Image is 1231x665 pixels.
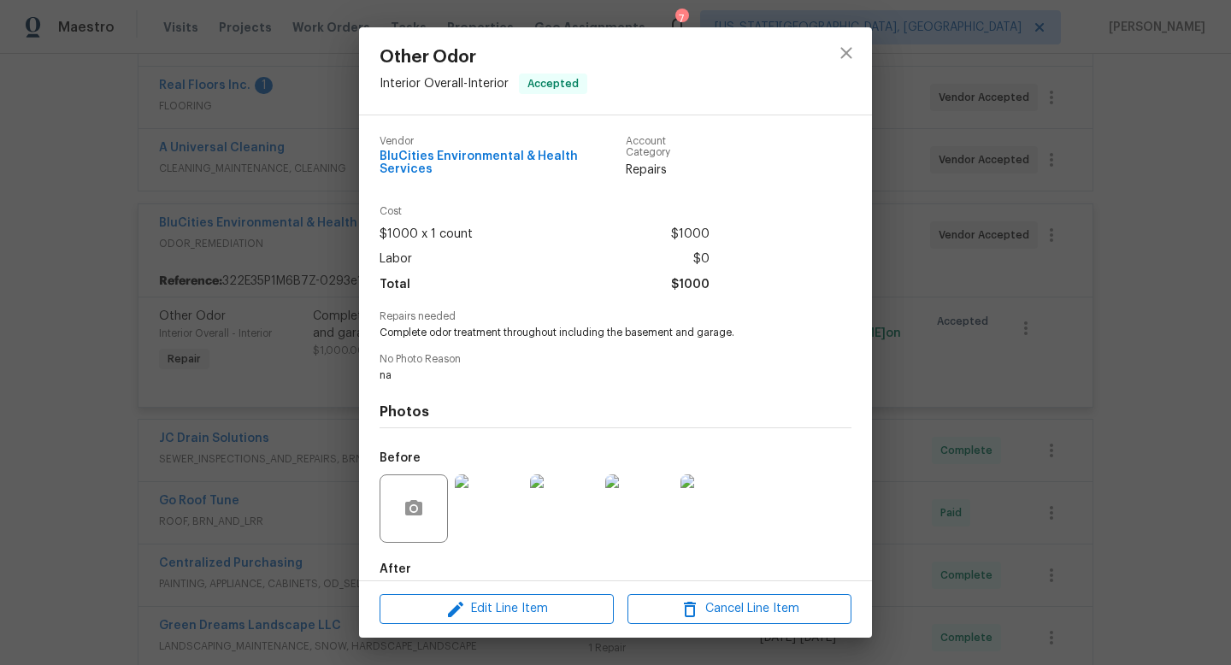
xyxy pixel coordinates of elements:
[380,311,851,322] span: Repairs needed
[380,403,851,421] h4: Photos
[693,247,710,272] span: $0
[380,354,851,365] span: No Photo Reason
[671,273,710,297] span: $1000
[380,222,473,247] span: $1000 x 1 count
[380,594,614,624] button: Edit Line Item
[626,162,710,179] span: Repairs
[380,48,587,67] span: Other Odor
[380,78,509,90] span: Interior Overall - Interior
[380,563,411,575] h5: After
[380,206,710,217] span: Cost
[626,136,710,158] span: Account Category
[380,150,626,176] span: BluCities Environmental & Health Services
[380,452,421,464] h5: Before
[826,32,867,74] button: close
[380,136,626,147] span: Vendor
[380,326,804,340] span: Complete odor treatment throughout including the basement and garage.
[380,273,410,297] span: Total
[671,222,710,247] span: $1000
[633,598,846,620] span: Cancel Line Item
[380,368,804,383] span: na
[521,75,586,92] span: Accepted
[675,10,687,27] div: 7
[627,594,851,624] button: Cancel Line Item
[380,247,412,272] span: Labor
[385,598,609,620] span: Edit Line Item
